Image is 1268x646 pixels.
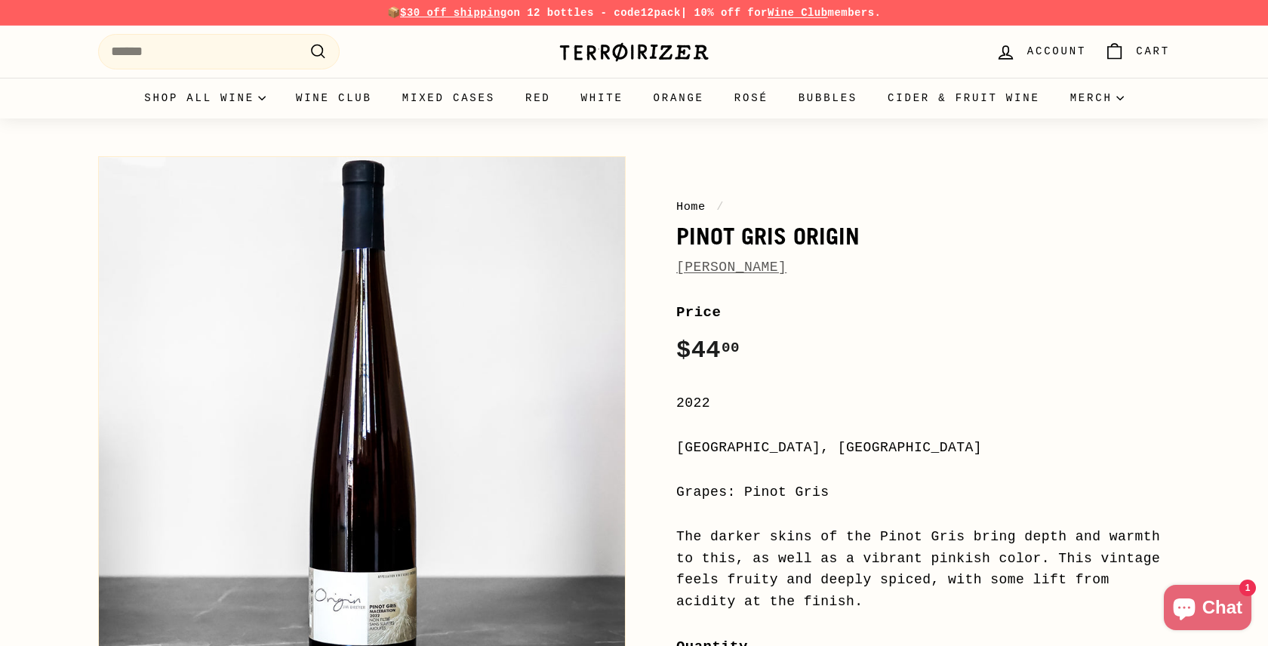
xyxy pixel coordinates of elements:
[768,7,828,19] a: Wine Club
[1136,43,1170,60] span: Cart
[129,78,281,118] summary: Shop all wine
[1095,29,1179,74] a: Cart
[281,78,387,118] a: Wine Club
[98,5,1170,21] p: 📦 on 12 bottles - code | 10% off for members.
[676,337,740,365] span: $44
[676,198,1170,216] nav: breadcrumbs
[1159,585,1256,634] inbox-online-store-chat: Shopify online store chat
[676,526,1170,613] div: The darker skins of the Pinot Gris bring depth and warmth to this, as well as a vibrant pinkish c...
[873,78,1055,118] a: Cider & Fruit Wine
[986,29,1095,74] a: Account
[676,437,1170,459] div: [GEOGRAPHIC_DATA], [GEOGRAPHIC_DATA]
[712,200,728,214] span: /
[1055,78,1139,118] summary: Merch
[676,481,1170,503] div: Grapes: Pinot Gris
[566,78,639,118] a: White
[676,301,1170,324] label: Price
[676,260,786,275] a: [PERSON_NAME]
[68,78,1200,118] div: Primary
[639,78,719,118] a: Orange
[1027,43,1086,60] span: Account
[510,78,566,118] a: Red
[676,200,706,214] a: Home
[722,340,740,356] sup: 00
[676,223,1170,249] h1: Pinot Gris Origin
[641,7,681,19] strong: 12pack
[676,392,1170,414] div: 2022
[387,78,510,118] a: Mixed Cases
[783,78,873,118] a: Bubbles
[719,78,783,118] a: Rosé
[400,7,507,19] span: $30 off shipping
